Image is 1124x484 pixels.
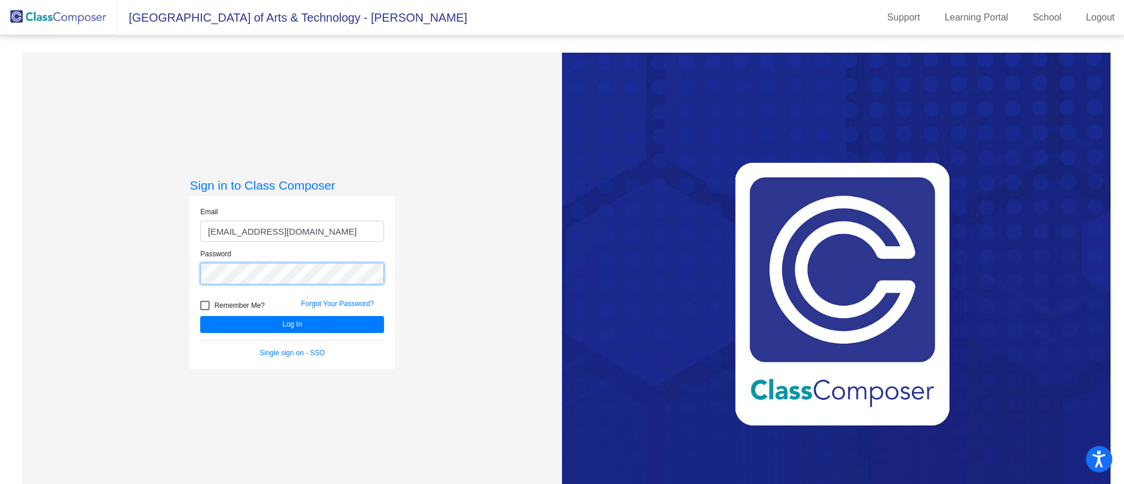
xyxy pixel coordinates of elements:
[214,298,265,313] span: Remember Me?
[190,178,395,193] h3: Sign in to Class Composer
[301,300,374,308] a: Forgot Your Password?
[935,8,1018,27] a: Learning Portal
[260,349,325,357] a: Single sign on - SSO
[117,8,467,27] span: [GEOGRAPHIC_DATA] of Arts & Technology - [PERSON_NAME]
[1077,8,1124,27] a: Logout
[1023,8,1071,27] a: School
[200,316,384,333] button: Log In
[200,207,218,217] label: Email
[878,8,930,27] a: Support
[200,249,231,259] label: Password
